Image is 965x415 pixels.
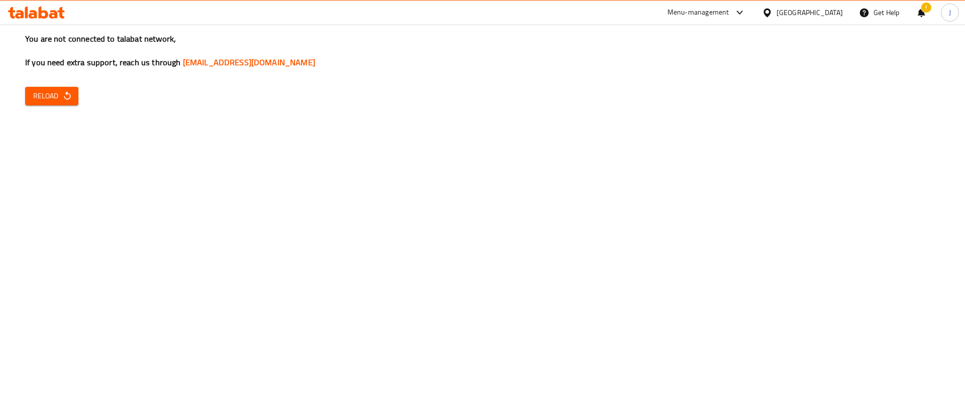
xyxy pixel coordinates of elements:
[949,7,951,18] span: J
[667,7,729,19] div: Menu-management
[183,55,315,70] a: [EMAIL_ADDRESS][DOMAIN_NAME]
[25,87,78,105] button: Reload
[25,33,940,68] h3: You are not connected to talabat network, If you need extra support, reach us through
[777,7,843,18] div: [GEOGRAPHIC_DATA]
[33,90,70,102] span: Reload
